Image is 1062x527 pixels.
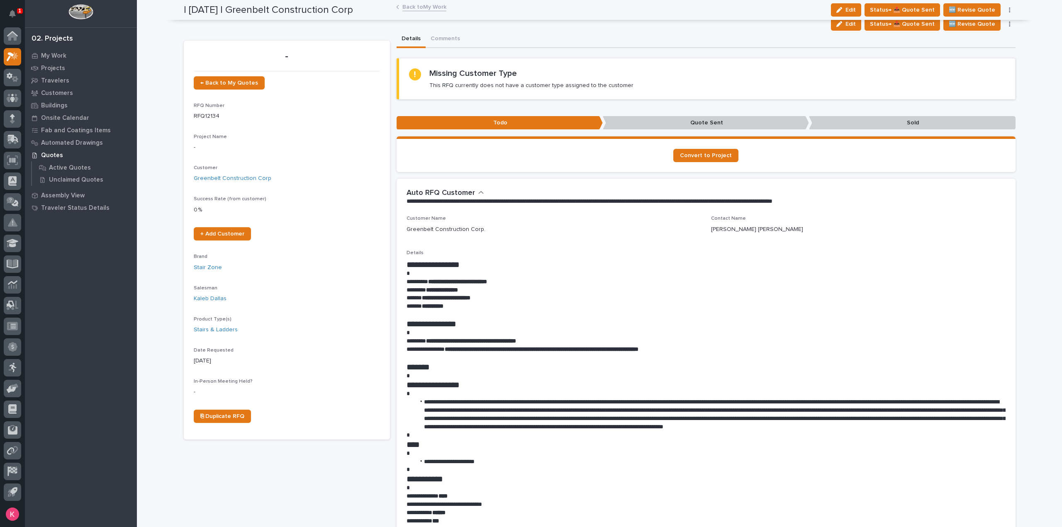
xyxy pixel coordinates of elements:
[200,413,244,419] span: ⎘ Duplicate RFQ
[194,410,251,423] a: ⎘ Duplicate RFQ
[41,90,73,97] p: Customers
[194,174,271,183] a: Greenbelt Construction Corp
[10,10,21,23] div: Notifications1
[194,263,222,272] a: Stair Zone
[25,74,137,87] a: Travelers
[194,51,380,63] p: -
[41,204,110,212] p: Traveler Status Details
[865,17,940,31] button: Status→ 📤 Quote Sent
[429,68,517,78] h2: Missing Customer Type
[194,197,266,202] span: Success Rate (from customer)
[402,2,446,11] a: Back toMy Work
[194,317,231,322] span: Product Type(s)
[194,357,380,365] p: [DATE]
[49,164,91,172] p: Active Quotes
[25,202,137,214] a: Traveler Status Details
[194,348,234,353] span: Date Requested
[32,34,73,44] div: 02. Projects
[194,294,227,303] a: Kaleb Dallas
[41,102,68,109] p: Buildings
[407,189,475,198] h2: Auto RFQ Customer
[41,127,111,134] p: Fab and Coatings Items
[32,162,137,173] a: Active Quotes
[194,134,227,139] span: Project Name
[407,225,485,234] p: Greenbelt Construction Corp.
[194,227,251,240] a: + Add Customer
[41,152,63,159] p: Quotes
[194,379,253,384] span: In-Person Meeting Held?
[943,17,1001,31] button: 🆕 Revise Quote
[25,62,137,74] a: Projects
[397,31,426,48] button: Details
[41,77,69,85] p: Travelers
[32,174,137,185] a: Unclaimed Quotes
[41,65,65,72] p: Projects
[603,116,809,130] p: Quote Sent
[194,388,380,396] p: -
[407,216,446,221] span: Customer Name
[194,286,217,291] span: Salesman
[194,143,380,152] p: -
[809,116,1015,130] p: Sold
[194,325,238,334] a: Stairs & Ladders
[4,505,21,523] button: users-avatar
[673,149,738,162] a: Convert to Project
[41,192,85,199] p: Assembly View
[200,80,258,86] span: ← Back to My Quotes
[25,124,137,136] a: Fab and Coatings Items
[49,176,103,184] p: Unclaimed Quotes
[426,31,465,48] button: Comments
[949,19,995,29] span: 🆕 Revise Quote
[407,189,484,198] button: Auto RFQ Customer
[25,136,137,149] a: Automated Drawings
[845,20,856,28] span: Edit
[680,153,732,158] span: Convert to Project
[41,114,89,122] p: Onsite Calendar
[711,216,746,221] span: Contact Name
[711,225,803,234] p: [PERSON_NAME] [PERSON_NAME]
[407,250,424,255] span: Details
[831,17,861,31] button: Edit
[25,87,137,99] a: Customers
[25,189,137,202] a: Assembly View
[194,165,217,170] span: Customer
[194,103,224,108] span: RFQ Number
[194,206,380,214] p: 0 %
[194,112,380,121] p: RFQ12134
[25,99,137,112] a: Buildings
[41,139,103,147] p: Automated Drawings
[41,52,66,60] p: My Work
[194,254,207,259] span: Brand
[194,76,265,90] a: ← Back to My Quotes
[25,112,137,124] a: Onsite Calendar
[429,82,633,89] p: This RFQ currently does not have a customer type assigned to the customer
[25,49,137,62] a: My Work
[397,116,603,130] p: Todo
[200,231,244,237] span: + Add Customer
[18,8,21,14] p: 1
[4,5,21,22] button: Notifications
[68,4,93,19] img: Workspace Logo
[870,19,935,29] span: Status→ 📤 Quote Sent
[25,149,137,161] a: Quotes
